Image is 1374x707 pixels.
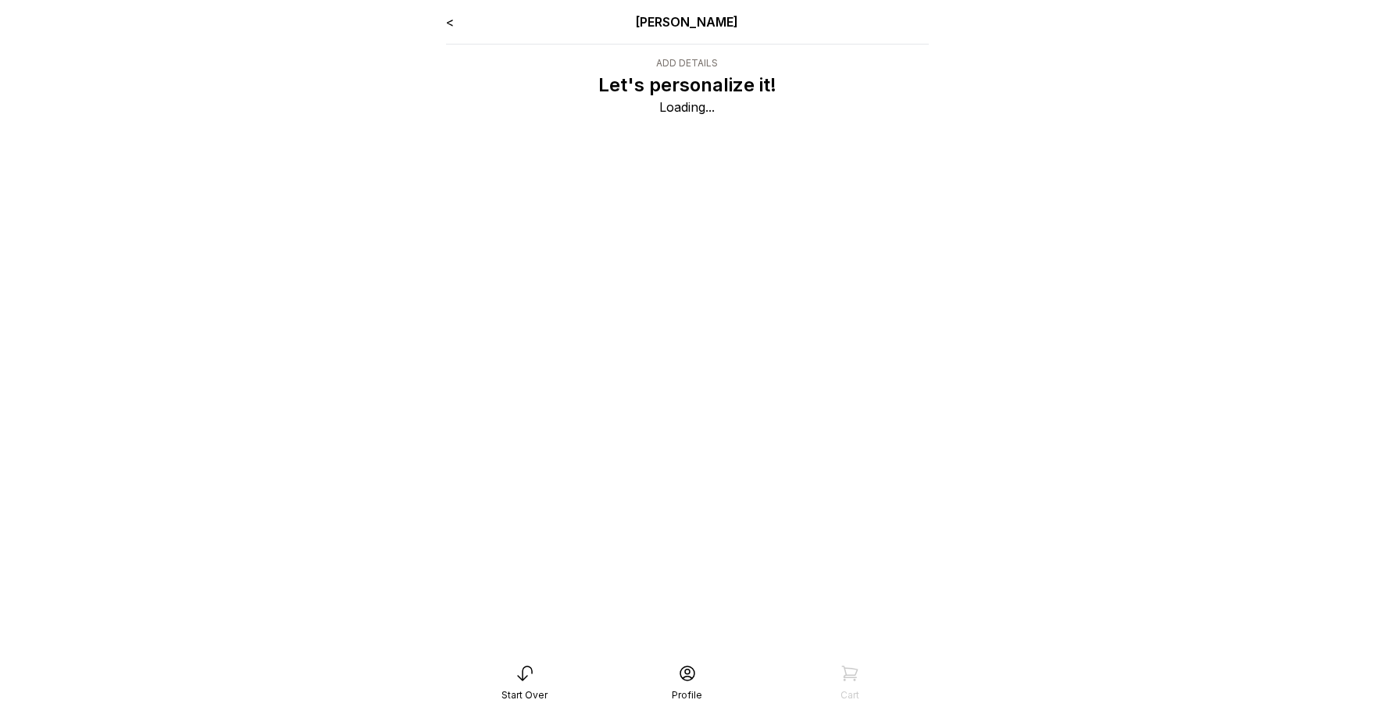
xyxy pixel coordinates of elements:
[598,57,776,70] div: Add Details
[542,12,832,31] div: [PERSON_NAME]
[598,73,776,98] p: Let's personalize it!
[840,689,859,702] div: Cart
[672,689,702,702] div: Profile
[501,689,548,702] div: Start Over
[446,14,454,30] a: <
